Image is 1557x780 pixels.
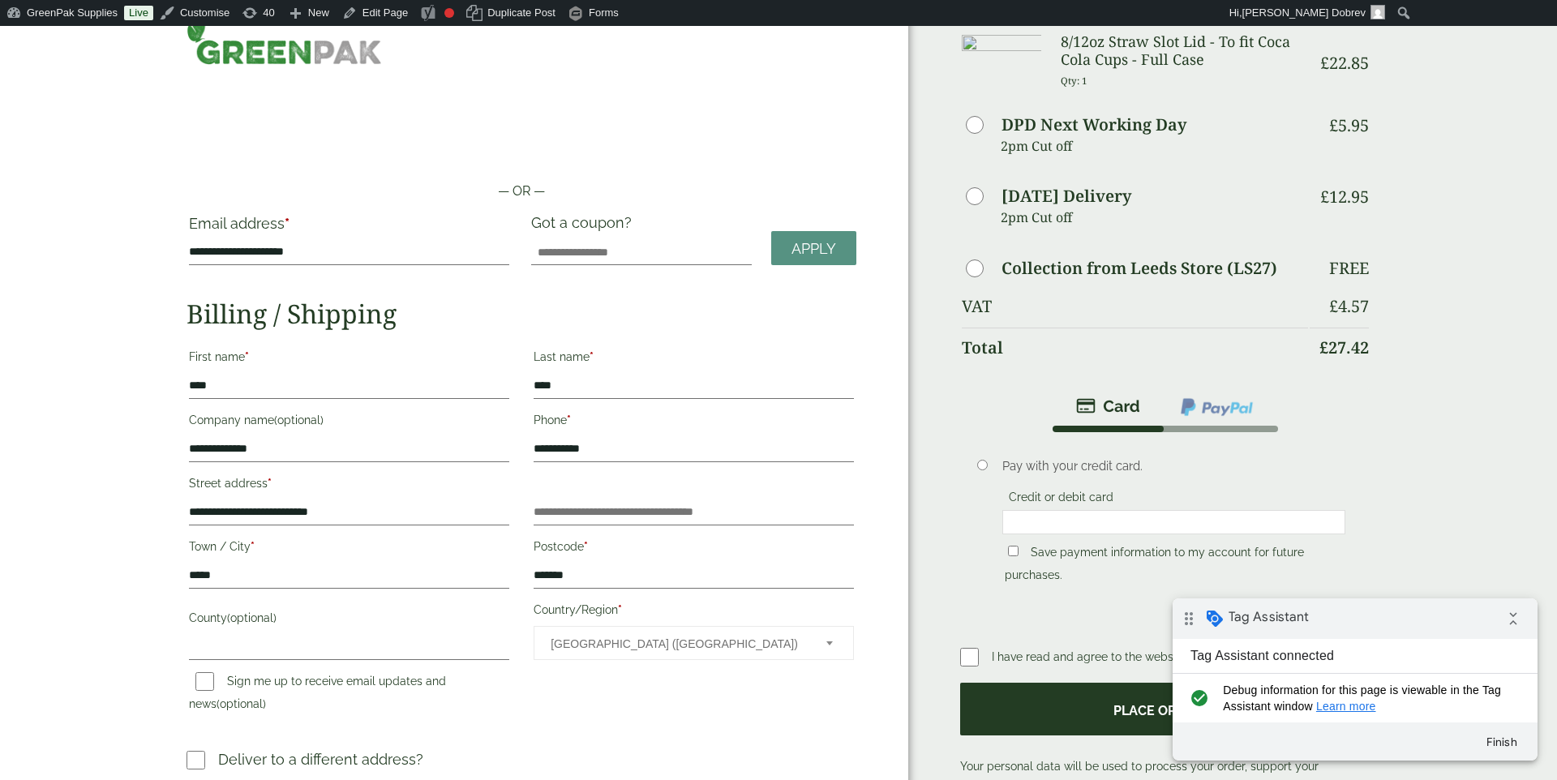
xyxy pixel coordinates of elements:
label: Town / City [189,535,509,563]
i: check_circle [13,84,40,116]
label: Phone [534,409,854,436]
label: Save payment information to my account for future purchases. [1005,546,1304,586]
label: DPD Next Working Day [1002,117,1186,133]
abbr: required [567,414,571,426]
p: Pay with your credit card. [1002,457,1345,475]
span: Debug information for this page is viewable in the Tag Assistant window [50,84,338,116]
p: 2pm Cut off [1001,134,1308,158]
th: Total [962,328,1308,367]
abbr: required [584,540,588,553]
label: Last name [534,345,854,373]
abbr: required [268,477,272,490]
h3: 8/12oz Straw Slot Lid - To fit Coca Cola Cups - Full Case [1061,33,1308,68]
i: Collapse debug badge [324,4,357,36]
th: VAT [962,287,1308,326]
iframe: Secure card payment input frame [1007,515,1340,529]
abbr: required [618,603,622,616]
label: [DATE] Delivery [1002,188,1131,204]
p: — OR — [187,182,856,201]
h2: Billing / Shipping [187,298,856,329]
bdi: 22.85 [1320,52,1369,74]
input: Sign me up to receive email updates and news(optional) [195,672,214,691]
bdi: 27.42 [1319,336,1369,358]
span: I have read and agree to the website [992,650,1302,663]
a: Live [124,6,153,20]
abbr: required [245,350,249,363]
label: Sign me up to receive email updates and news [189,675,446,715]
span: £ [1320,52,1329,74]
span: Tag Assistant [56,11,136,27]
label: Got a coupon? [531,214,638,239]
abbr: required [590,350,594,363]
label: Collection from Leeds Store (LS27) [1002,260,1277,276]
span: (optional) [274,414,324,426]
span: United Kingdom (UK) [551,627,804,661]
abbr: required [251,540,255,553]
span: (optional) [217,697,266,710]
button: Finish [300,129,358,158]
span: Country/Region [534,626,854,660]
bdi: 4.57 [1329,295,1369,317]
small: Qty: 1 [1061,75,1087,87]
span: [PERSON_NAME] Dobrev [1242,6,1366,19]
p: Deliver to a different address? [218,748,423,770]
img: GreenPak Supplies [187,18,381,65]
bdi: 5.95 [1329,114,1369,136]
img: stripe.png [1076,396,1140,416]
label: County [189,606,509,634]
iframe: Secure payment button frame [187,130,856,162]
a: Apply [771,231,856,266]
p: Free [1329,259,1369,278]
label: Postcode [534,535,854,563]
div: Focus keyphrase not set [444,8,454,18]
span: £ [1320,186,1329,208]
abbr: required [285,215,290,232]
label: Credit or debit card [1002,491,1120,508]
p: 2pm Cut off [1001,205,1308,229]
bdi: 12.95 [1320,186,1369,208]
label: Street address [189,472,509,499]
a: Learn more [144,101,204,114]
span: £ [1329,114,1338,136]
button: Place order [960,683,1370,735]
label: Company name [189,409,509,436]
span: Apply [791,240,836,258]
label: First name [189,345,509,373]
img: ppcp-gateway.png [1179,396,1255,418]
label: Email address [189,216,509,239]
span: £ [1329,295,1338,317]
span: (optional) [227,611,277,624]
label: Country/Region [534,598,854,626]
span: £ [1319,336,1328,358]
